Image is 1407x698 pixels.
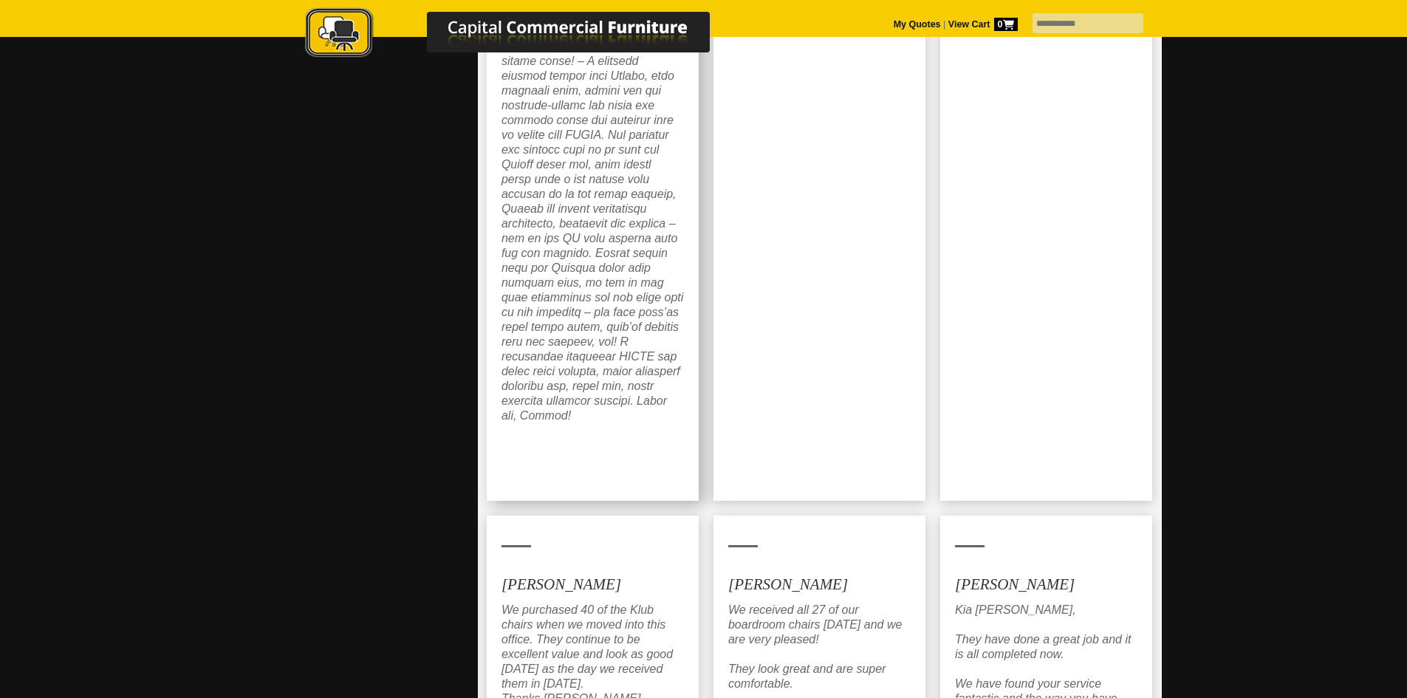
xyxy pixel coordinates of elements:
a: View Cart0 [945,19,1017,30]
h3: [PERSON_NAME] [501,577,684,592]
img: Capital Commercial Furniture Logo [264,7,781,61]
h3: [PERSON_NAME] [955,577,1137,592]
strong: View Cart [948,19,1018,30]
a: My Quotes [894,19,941,30]
h3: [PERSON_NAME] [728,577,911,592]
span: 0 [994,18,1018,31]
a: Capital Commercial Furniture Logo [264,7,781,66]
